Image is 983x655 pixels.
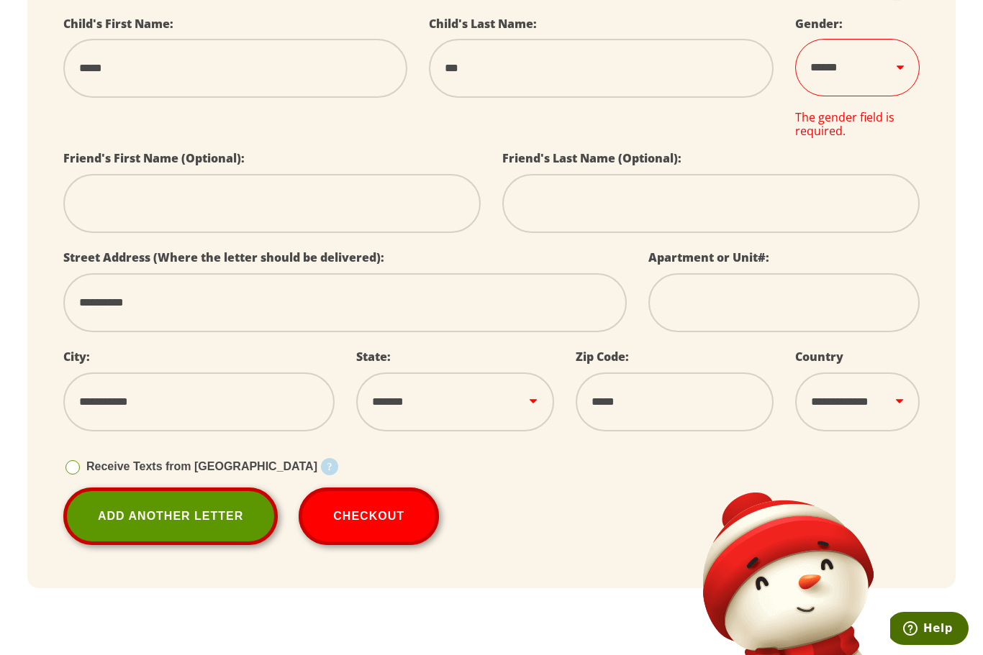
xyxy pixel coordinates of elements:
label: Friend's First Name (Optional): [63,150,245,166]
label: Apartment or Unit#: [648,249,769,265]
label: Gender: [795,16,843,32]
span: Receive Texts from [GEOGRAPHIC_DATA] [86,460,317,472]
label: Street Address (Where the letter should be delivered): [63,249,384,265]
a: Add Another Letter [63,487,278,545]
label: City: [63,349,90,365]
div: The gender field is required. [795,111,920,137]
label: Zip Code: [576,349,629,365]
label: Child's First Name: [63,16,173,32]
label: Child's Last Name: [429,16,537,32]
button: Checkout [299,487,439,545]
label: State: [356,349,391,365]
label: Country [795,349,843,365]
label: Friend's Last Name (Optional): [502,150,681,166]
iframe: Opens a widget where you can find more information [890,612,969,648]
